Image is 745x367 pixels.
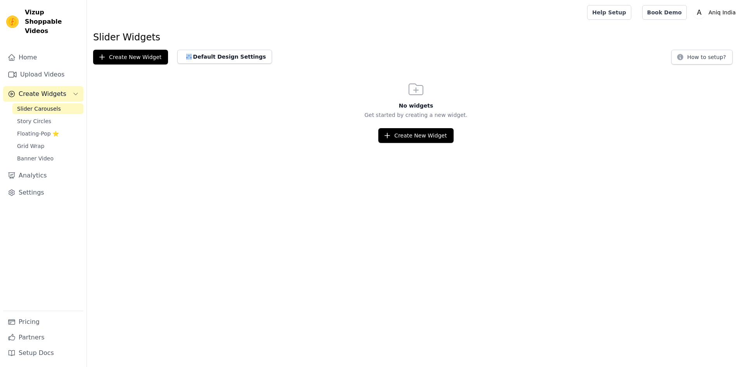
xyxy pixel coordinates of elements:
a: Story Circles [12,116,83,127]
span: Vizup Shoppable Videos [25,8,80,36]
a: Analytics [3,168,83,183]
button: Create New Widget [93,50,168,64]
button: Default Design Settings [177,50,272,64]
p: Aniq India [705,5,739,19]
text: A [697,9,702,16]
a: Pricing [3,314,83,330]
a: Help Setup [587,5,631,20]
img: Vizup [6,16,19,28]
span: Floating-Pop ⭐ [17,130,59,137]
a: Grid Wrap [12,141,83,151]
a: Floating-Pop ⭐ [12,128,83,139]
h1: Slider Widgets [93,31,739,43]
span: Slider Carousels [17,105,61,113]
a: Settings [3,185,83,200]
span: Create Widgets [19,89,66,99]
p: Get started by creating a new widget. [87,111,745,119]
span: Grid Wrap [17,142,44,150]
span: Story Circles [17,117,51,125]
a: Setup Docs [3,345,83,361]
a: Banner Video [12,153,83,164]
a: How to setup? [671,55,733,63]
button: How to setup? [671,50,733,64]
a: Upload Videos [3,67,83,82]
button: Create New Widget [378,128,453,143]
button: A Aniq India [693,5,739,19]
h3: No widgets [87,102,745,110]
a: Partners [3,330,83,345]
span: Banner Video [17,155,54,162]
a: Book Demo [642,5,687,20]
button: Create Widgets [3,86,83,102]
a: Home [3,50,83,65]
a: Slider Carousels [12,103,83,114]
